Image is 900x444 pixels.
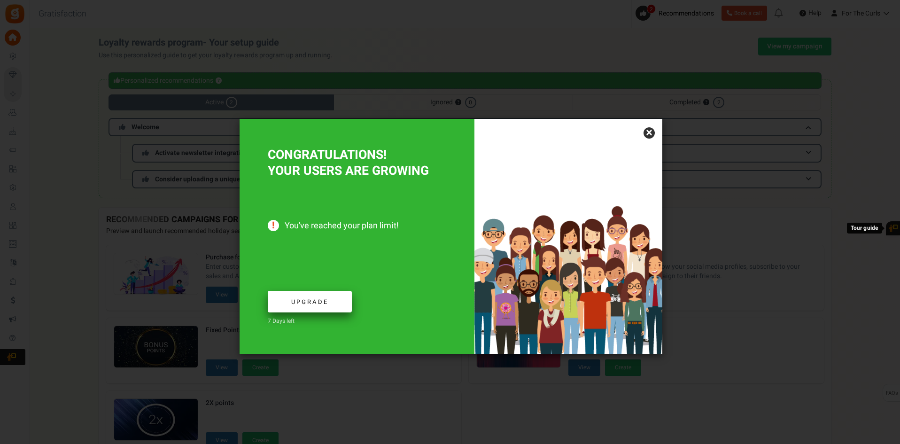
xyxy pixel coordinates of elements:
span: You've reached your plan limit! [268,221,446,231]
img: Increased users [474,166,662,354]
span: CONGRATULATIONS! YOUR USERS ARE GROWING [268,146,429,180]
div: Tour guide [847,223,882,234]
a: × [644,127,655,139]
span: Upgrade [291,297,328,306]
a: Upgrade [268,291,352,313]
span: 7 Days left [268,317,295,325]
